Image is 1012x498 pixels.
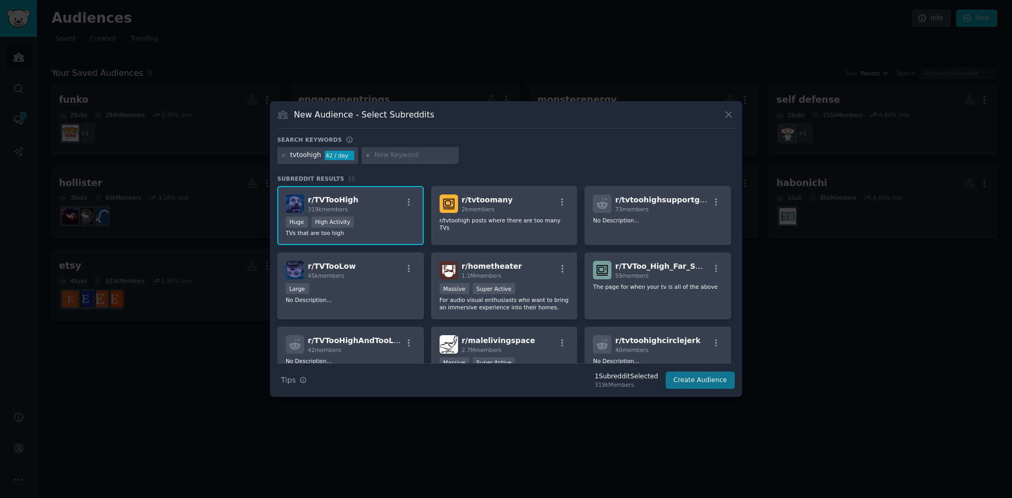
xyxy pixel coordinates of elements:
[615,347,648,353] span: 40 members
[462,347,502,353] span: 2.7M members
[440,194,458,213] img: tvtoomany
[593,357,723,365] p: No Description...
[286,217,308,228] div: Huge
[308,347,341,353] span: 42 members
[666,372,735,389] button: Create Audience
[593,261,611,279] img: TVToo_High_Far_Small
[286,296,415,304] p: No Description...
[595,381,658,388] div: 319k Members
[286,229,415,237] p: TVs that are too high
[440,261,458,279] img: hometheater
[615,272,648,279] span: 59 members
[375,151,455,160] input: New Keyword
[462,262,522,270] span: r/ hometheater
[615,196,719,204] span: r/ tvtoohighsupportgroup
[462,272,502,279] span: 1.1M members
[615,206,648,212] span: 73 members
[290,151,322,160] div: tvtoohigh
[308,196,358,204] span: r/ TVTooHigh
[593,283,723,290] p: The page for when your tv is all of the above
[286,357,415,365] p: No Description...
[440,296,569,311] p: For audio visual enthusiasts who want to bring an immersive experience into their homes.
[294,109,434,120] h3: New Audience - Select Subreddits
[286,194,304,213] img: TVTooHigh
[312,217,354,228] div: High Activity
[286,261,304,279] img: TVTooLow
[595,372,658,382] div: 1 Subreddit Selected
[440,357,469,368] div: Massive
[440,217,569,231] p: r/tvtoohigh posts where there are too many TVs
[473,283,515,294] div: Super Active
[277,136,342,143] h3: Search keywords
[473,357,515,368] div: Super Active
[462,336,535,345] span: r/ malelivingspace
[462,206,495,212] span: 2k members
[277,371,310,389] button: Tips
[462,196,513,204] span: r/ tvtoomany
[593,217,723,224] p: No Description...
[308,336,405,345] span: r/ TVTooHighAndTooLow
[325,151,354,160] div: 42 / day
[277,175,344,182] span: Subreddit Results
[348,175,355,182] span: 10
[615,336,700,345] span: r/ tvtoohighcirclejerk
[308,262,356,270] span: r/ TVTooLow
[615,262,713,270] span: r/ TVToo_High_Far_Small
[286,283,309,294] div: Large
[308,206,348,212] span: 319k members
[308,272,344,279] span: 45k members
[440,335,458,354] img: malelivingspace
[440,283,469,294] div: Massive
[281,375,296,386] span: Tips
